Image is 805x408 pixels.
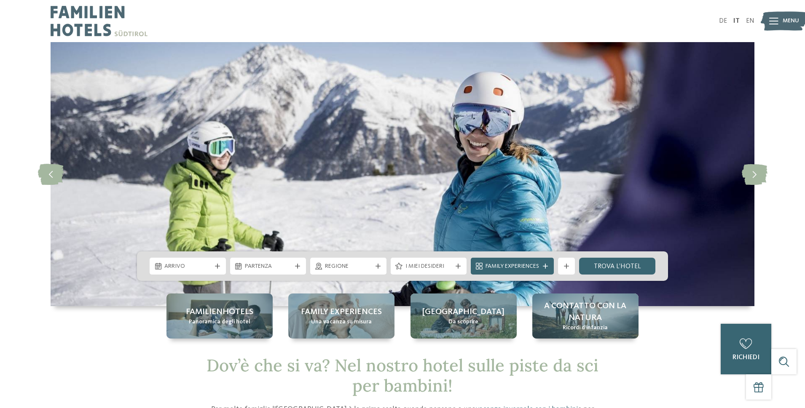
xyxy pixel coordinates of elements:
span: Partenza [245,262,292,271]
span: A contatto con la natura [541,300,630,324]
span: Arrivo [164,262,211,271]
a: Hotel sulle piste da sci per bambini: divertimento senza confini Family experiences Una vacanza s... [288,293,394,339]
span: Ricordi d’infanzia [563,324,608,332]
img: Hotel sulle piste da sci per bambini: divertimento senza confini [51,42,754,306]
span: Da scoprire [448,318,478,326]
a: Hotel sulle piste da sci per bambini: divertimento senza confini A contatto con la natura Ricordi... [532,293,639,339]
a: richiedi [721,324,771,374]
a: trova l’hotel [579,258,655,275]
a: DE [719,18,727,24]
a: Hotel sulle piste da sci per bambini: divertimento senza confini [GEOGRAPHIC_DATA] Da scoprire [411,293,517,339]
span: Family Experiences [486,262,539,271]
span: I miei desideri [405,262,452,271]
span: Family experiences [301,306,382,318]
span: Menu [783,17,799,25]
a: IT [733,18,740,24]
span: Una vacanza su misura [311,318,372,326]
span: Panoramica degli hotel [189,318,250,326]
a: Hotel sulle piste da sci per bambini: divertimento senza confini Familienhotels Panoramica degli ... [166,293,273,339]
span: Dov’è che si va? Nel nostro hotel sulle piste da sci per bambini! [207,355,598,396]
a: EN [746,18,754,24]
span: Familienhotels [186,306,253,318]
span: richiedi [733,354,759,361]
span: Regione [325,262,372,271]
span: [GEOGRAPHIC_DATA] [422,306,504,318]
